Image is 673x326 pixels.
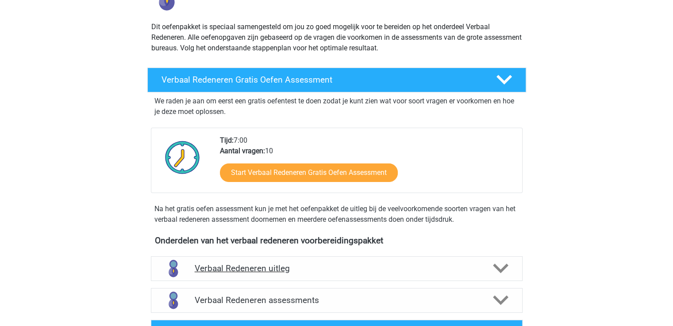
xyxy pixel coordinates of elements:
p: Dit oefenpakket is speciaal samengesteld om jou zo goed mogelijk voor te bereiden op het onderdee... [151,22,522,53]
a: Start Verbaal Redeneren Gratis Oefen Assessment [220,163,398,182]
img: Klok [160,135,205,179]
h4: Verbaal Redeneren Gratis Oefen Assessment [162,75,482,85]
a: uitleg Verbaal Redeneren uitleg [147,256,526,281]
a: Verbaal Redeneren Gratis Oefen Assessment [144,68,530,92]
img: verbaal redeneren uitleg [162,257,185,280]
b: Tijd: [220,136,234,144]
div: Na het gratis oefen assessment kun je met het oefenpakket de uitleg bij de veelvoorkomende soorte... [151,204,523,225]
h4: Verbaal Redeneren uitleg [195,263,479,273]
h4: Verbaal Redeneren assessments [195,295,479,305]
b: Aantal vragen: [220,147,265,155]
img: verbaal redeneren assessments [162,289,185,311]
p: We raden je aan om eerst een gratis oefentest te doen zodat je kunt zien wat voor soort vragen er... [154,96,519,117]
a: assessments Verbaal Redeneren assessments [147,288,526,313]
h4: Onderdelen van het verbaal redeneren voorbereidingspakket [155,235,519,246]
div: 7:00 10 [213,135,522,193]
